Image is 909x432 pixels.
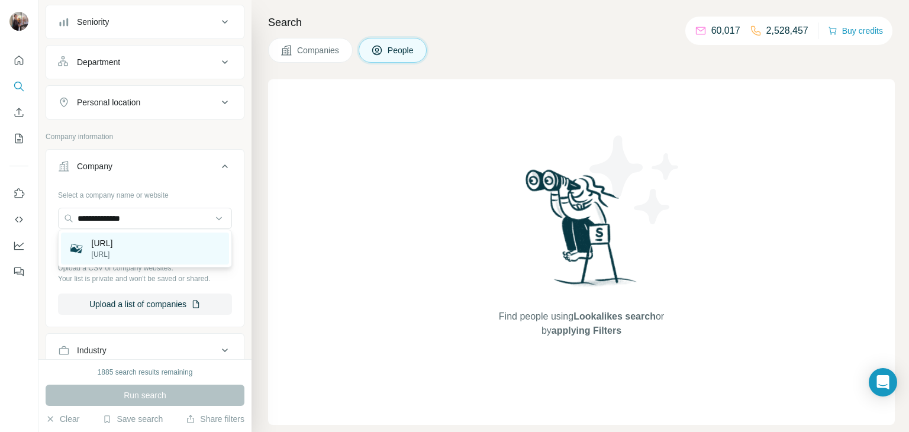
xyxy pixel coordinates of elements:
[486,310,676,338] span: Find people using or by
[77,344,107,356] div: Industry
[573,311,656,321] span: Lookalikes search
[552,325,621,336] span: applying Filters
[58,294,232,315] button: Upload a list of companies
[46,152,244,185] button: Company
[828,22,883,39] button: Buy credits
[46,413,79,425] button: Clear
[9,209,28,230] button: Use Surfe API
[9,76,28,97] button: Search
[9,235,28,256] button: Dashboard
[9,261,28,282] button: Feedback
[388,44,415,56] span: People
[268,14,895,31] h4: Search
[58,263,232,273] p: Upload a CSV of company websites.
[46,48,244,76] button: Department
[46,336,244,365] button: Industry
[9,128,28,149] button: My lists
[9,102,28,123] button: Enrich CSV
[711,24,740,38] p: 60,017
[766,24,808,38] p: 2,528,457
[582,127,688,233] img: Surfe Illustration - Stars
[58,273,232,284] p: Your list is private and won't be saved or shared.
[9,183,28,204] button: Use Surfe on LinkedIn
[77,16,109,28] div: Seniority
[102,413,163,425] button: Save search
[58,185,232,201] div: Select a company name or website
[98,367,193,378] div: 1885 search results remaining
[77,160,112,172] div: Company
[297,44,340,56] span: Companies
[77,96,140,108] div: Personal location
[9,12,28,31] img: Avatar
[46,88,244,117] button: Personal location
[869,368,897,396] div: Open Intercom Messenger
[92,249,113,260] p: [URL]
[77,56,120,68] div: Department
[68,240,85,257] img: deweyvision.ai
[9,50,28,71] button: Quick start
[520,166,643,298] img: Surfe Illustration - Woman searching with binoculars
[186,413,244,425] button: Share filters
[92,237,113,249] p: [URL]
[46,8,244,36] button: Seniority
[46,131,244,142] p: Company information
